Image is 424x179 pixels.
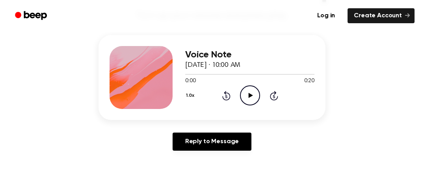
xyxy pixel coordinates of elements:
[9,8,54,24] a: Beep
[304,77,314,85] span: 0:20
[309,7,343,25] a: Log in
[185,77,195,85] span: 0:00
[185,50,314,60] h3: Voice Note
[348,8,415,23] a: Create Account
[173,133,251,151] a: Reply to Message
[185,62,240,69] span: [DATE] · 10:00 AM
[185,89,197,102] button: 1.0x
